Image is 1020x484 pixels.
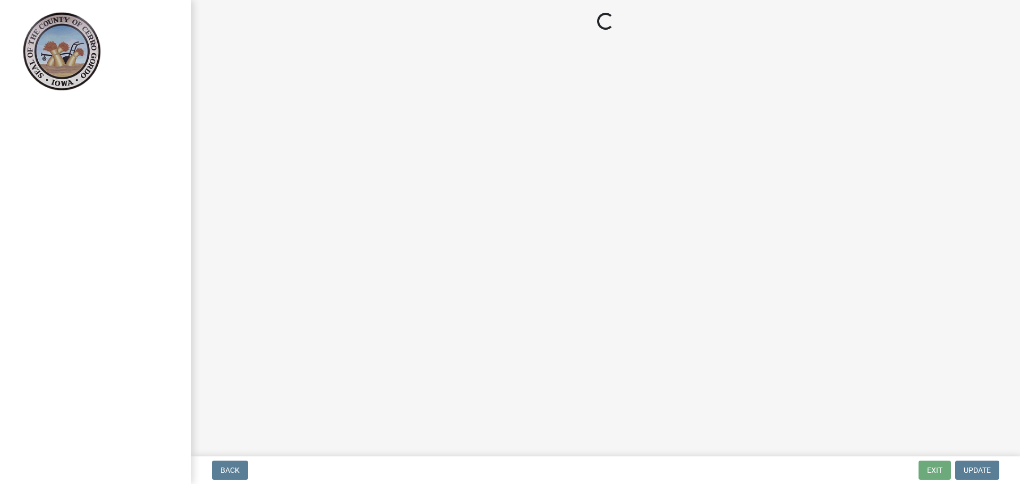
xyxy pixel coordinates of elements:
[955,461,999,480] button: Update
[212,461,248,480] button: Back
[964,466,991,474] span: Update
[919,461,951,480] button: Exit
[21,11,101,91] img: Cerro Gordo County, Iowa
[220,466,240,474] span: Back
